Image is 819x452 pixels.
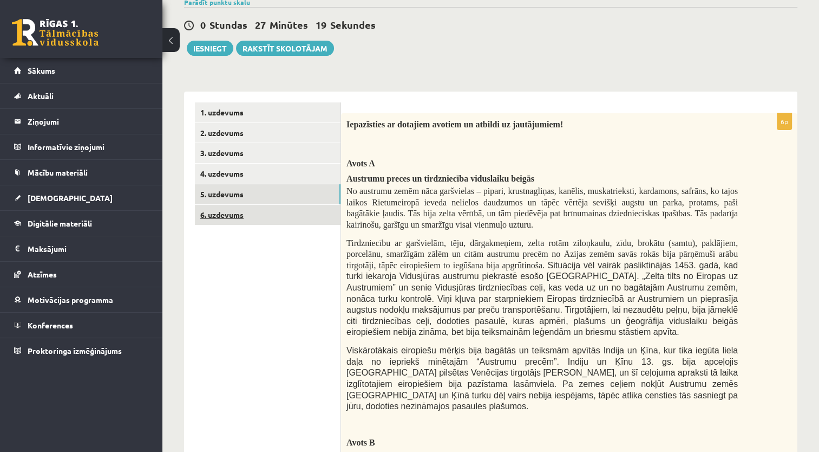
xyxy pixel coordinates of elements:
[14,338,149,363] a: Proktoringa izmēģinājums
[28,236,149,261] legend: Maksājumi
[195,164,340,184] a: 4. uzdevums
[14,287,149,312] a: Motivācijas programma
[200,18,206,31] span: 0
[12,19,99,46] a: Rīgas 1. Tālmācības vidusskola
[14,185,149,210] a: [DEMOGRAPHIC_DATA]
[28,269,57,279] span: Atzīmes
[14,160,149,185] a: Mācību materiāli
[28,320,73,330] span: Konferences
[209,18,247,31] span: Stundas
[346,438,375,447] span: Avots B
[195,184,340,204] a: 5. uzdevums
[187,41,233,56] button: Iesniegt
[14,236,149,261] a: Maksājumi
[28,66,55,75] span: Sākums
[330,18,376,31] span: Sekundes
[14,313,149,338] a: Konferences
[14,211,149,236] a: Digitālie materiāli
[777,113,792,130] p: 6p
[14,134,149,159] a: Informatīvie ziņojumi
[255,18,266,31] span: 27
[195,123,340,143] a: 2. uzdevums
[195,205,340,225] a: 6. uzdevums
[346,174,534,183] span: Austrumu preces un tirdzniecība viduslaiku beigās
[28,193,113,203] span: [DEMOGRAPHIC_DATA]
[28,295,113,305] span: Motivācijas programma
[14,58,149,83] a: Sākums
[28,167,88,177] span: Mācību materiāli
[236,41,334,56] a: Rakstīt skolotājam
[346,159,375,168] span: Avots A
[28,109,149,134] legend: Ziņojumi
[28,91,54,101] span: Aktuāli
[346,238,738,270] span: Tirdzniecību ar garšvielām, tēju, dārgakmeņiem, zelta rotām ziloņkaulu, zīdu, brokātu (samtu), pa...
[28,346,122,356] span: Proktoringa izmēģinājums
[28,218,92,228] span: Digitālie materiāli
[14,262,149,287] a: Atzīmes
[316,18,326,31] span: 19
[14,109,149,134] a: Ziņojumi
[14,83,149,108] a: Aktuāli
[346,186,738,229] span: No austrumu zemēm nāca garšvielas – pipari, krustnagliņas, kanēlis, muskatrieksti, kardamons, saf...
[270,18,308,31] span: Minūtes
[346,120,563,129] span: Iepazīsties ar dotajiem avotiem un atbildi uz jautājumiem!
[28,134,149,159] legend: Informatīvie ziņojumi
[346,261,738,337] span: Situācija vēl vairāk pasliktinājās 1453. gadā, kad turki iekaroja Vidusjūras austrumu piekrastē e...
[11,11,434,132] body: Bagātinātā teksta redaktors, wiswyg-editor-user-answer-47024732197060
[195,143,340,163] a: 3. uzdevums
[346,346,738,411] span: Viskārotākais eiropiešu mērķis bija bagātās un teiksmām apvītās Indija un Ķīna, kur tika iegūta l...
[195,102,340,122] a: 1. uzdevums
